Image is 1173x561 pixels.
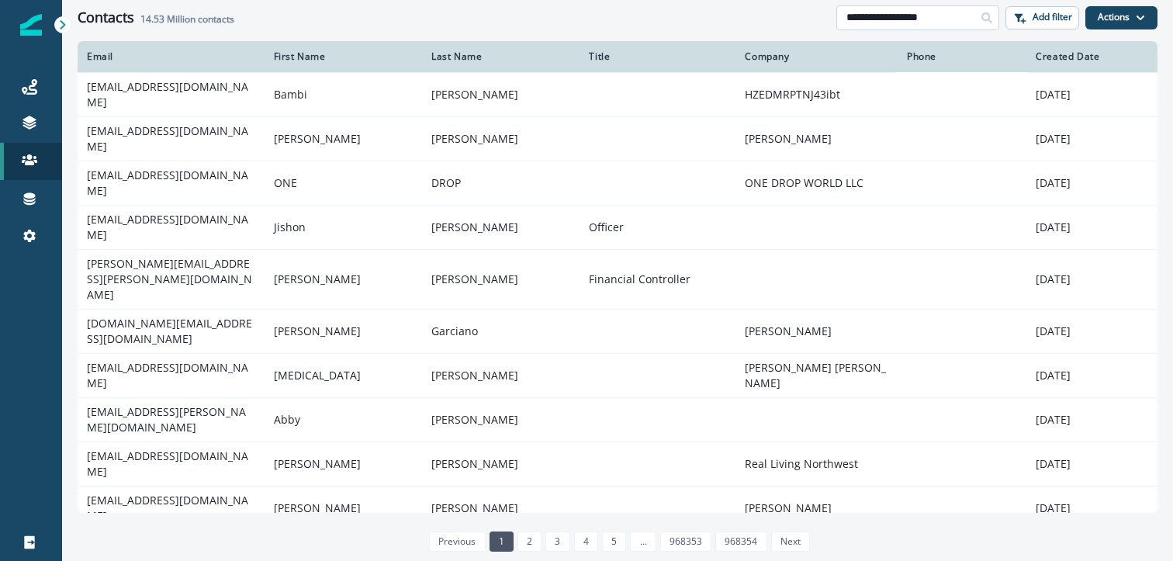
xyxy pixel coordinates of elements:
[265,249,422,309] td: [PERSON_NAME]
[574,532,598,552] a: Page 4
[78,309,1157,353] a: [DOMAIN_NAME][EMAIL_ADDRESS][DOMAIN_NAME][PERSON_NAME]Garciano[PERSON_NAME][DATE]
[78,161,265,205] td: [EMAIL_ADDRESS][DOMAIN_NAME]
[78,205,265,249] td: [EMAIL_ADDRESS][DOMAIN_NAME]
[265,486,422,530] td: [PERSON_NAME]
[265,442,422,486] td: [PERSON_NAME]
[602,532,626,552] a: Page 5
[517,532,542,552] a: Page 2
[589,50,726,63] div: Title
[78,353,265,397] td: [EMAIL_ADDRESS][DOMAIN_NAME]
[771,532,810,552] a: Next page
[78,397,265,442] td: [EMAIL_ADDRESS][PERSON_NAME][DOMAIN_NAME]
[265,309,422,353] td: [PERSON_NAME]
[265,353,422,397] td: [MEDICAL_DATA]
[422,397,580,442] td: [PERSON_NAME]
[545,532,569,552] a: Page 3
[1036,50,1148,63] div: Created Date
[422,442,580,486] td: [PERSON_NAME]
[422,353,580,397] td: [PERSON_NAME]
[78,442,265,486] td: [EMAIL_ADDRESS][DOMAIN_NAME]
[78,397,1157,442] a: [EMAIL_ADDRESS][PERSON_NAME][DOMAIN_NAME]Abby[PERSON_NAME][DATE]
[735,161,898,205] td: ONE DROP WORLD LLC
[78,442,1157,486] a: [EMAIL_ADDRESS][DOMAIN_NAME][PERSON_NAME][PERSON_NAME]Real Living Northwest[DATE]
[422,116,580,161] td: [PERSON_NAME]
[422,72,580,116] td: [PERSON_NAME]
[422,249,580,309] td: [PERSON_NAME]
[265,161,422,205] td: ONE
[265,72,422,116] td: Bambi
[265,205,422,249] td: Jishon
[1036,272,1148,287] p: [DATE]
[735,353,898,397] td: [PERSON_NAME] [PERSON_NAME]
[87,50,255,63] div: Email
[660,532,711,552] a: Page 968353
[422,205,580,249] td: [PERSON_NAME]
[589,272,726,287] p: Financial Controller
[265,397,422,442] td: Abby
[907,50,1017,63] div: Phone
[630,532,656,552] a: Jump forward
[78,9,134,26] h1: Contacts
[1005,6,1079,29] button: Add filter
[1036,131,1148,147] p: [DATE]
[78,249,1157,309] a: [PERSON_NAME][EMAIL_ADDRESS][PERSON_NAME][DOMAIN_NAME][PERSON_NAME][PERSON_NAME]Financial Control...
[735,486,898,530] td: [PERSON_NAME]
[422,309,580,353] td: Garciano
[140,12,195,26] span: 14.53 Million
[422,486,580,530] td: [PERSON_NAME]
[1036,175,1148,191] p: [DATE]
[78,161,1157,205] a: [EMAIL_ADDRESS][DOMAIN_NAME]ONEDROPONE DROP WORLD LLC[DATE]
[745,50,888,63] div: Company
[265,116,422,161] td: [PERSON_NAME]
[1036,220,1148,235] p: [DATE]
[78,116,1157,161] a: [EMAIL_ADDRESS][DOMAIN_NAME][PERSON_NAME][PERSON_NAME][PERSON_NAME][DATE]
[1036,87,1148,102] p: [DATE]
[78,72,1157,116] a: [EMAIL_ADDRESS][DOMAIN_NAME]Bambi[PERSON_NAME]HZEDMRPTNJ43ibt[DATE]
[1036,368,1148,383] p: [DATE]
[735,72,898,116] td: HZEDMRPTNJ43ibt
[1036,456,1148,472] p: [DATE]
[78,249,265,309] td: [PERSON_NAME][EMAIL_ADDRESS][PERSON_NAME][DOMAIN_NAME]
[78,72,265,116] td: [EMAIL_ADDRESS][DOMAIN_NAME]
[735,442,898,486] td: Real Living Northwest
[1033,12,1072,23] p: Add filter
[425,532,810,552] ul: Pagination
[735,116,898,161] td: [PERSON_NAME]
[140,14,234,25] h2: contacts
[20,14,42,36] img: Inflection
[490,532,514,552] a: Page 1 is your current page
[1036,324,1148,339] p: [DATE]
[422,161,580,205] td: DROP
[78,116,265,161] td: [EMAIL_ADDRESS][DOMAIN_NAME]
[78,486,265,530] td: [EMAIL_ADDRESS][DOMAIN_NAME]
[715,532,766,552] a: Page 968354
[274,50,413,63] div: First Name
[78,205,1157,249] a: [EMAIL_ADDRESS][DOMAIN_NAME]Jishon[PERSON_NAME]Officer[DATE]
[78,486,1157,530] a: [EMAIL_ADDRESS][DOMAIN_NAME][PERSON_NAME][PERSON_NAME][PERSON_NAME][DATE]
[1036,500,1148,516] p: [DATE]
[1085,6,1157,29] button: Actions
[78,309,265,353] td: [DOMAIN_NAME][EMAIL_ADDRESS][DOMAIN_NAME]
[431,50,570,63] div: Last Name
[735,309,898,353] td: [PERSON_NAME]
[78,353,1157,397] a: [EMAIL_ADDRESS][DOMAIN_NAME][MEDICAL_DATA][PERSON_NAME][PERSON_NAME] [PERSON_NAME][DATE]
[1036,412,1148,428] p: [DATE]
[589,220,726,235] p: Officer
